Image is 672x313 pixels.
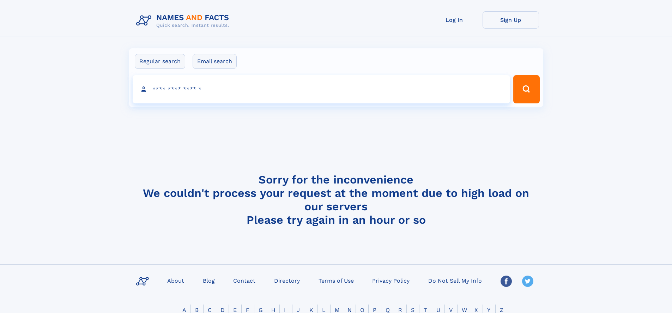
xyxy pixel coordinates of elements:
a: Directory [271,275,303,285]
label: Regular search [135,54,185,69]
a: Log In [426,11,483,29]
input: search input [133,75,510,103]
a: Sign Up [483,11,539,29]
img: Facebook [501,276,512,287]
a: Terms of Use [316,275,357,285]
a: Contact [230,275,258,285]
a: About [164,275,187,285]
label: Email search [193,54,237,69]
a: Privacy Policy [369,275,412,285]
img: Logo Names and Facts [133,11,235,30]
img: Twitter [522,276,533,287]
a: Blog [200,275,218,285]
a: Do Not Sell My Info [425,275,485,285]
h4: Sorry for the inconvenience We couldn't process your request at the moment due to high load on ou... [133,173,539,227]
button: Search Button [513,75,539,103]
